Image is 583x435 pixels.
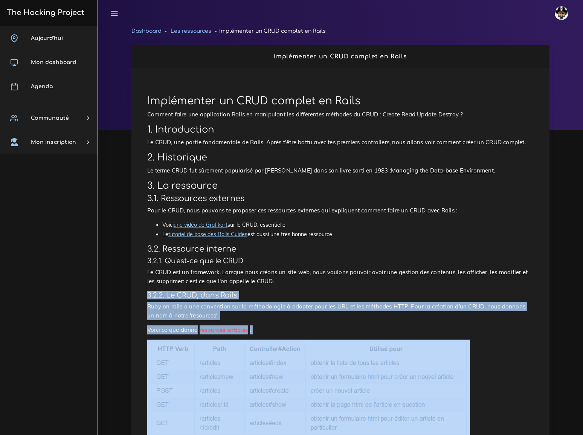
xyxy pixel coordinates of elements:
[147,244,534,254] h3: 3.2. Ressource interne
[131,28,162,34] a: Dashboard
[147,206,534,215] p: Pour le CRUD, nous pouvons te proposer ces ressources externes qui expliquent comment faire un CR...
[168,231,247,238] a: tutoriel de base des Rails Guides
[31,139,76,145] span: Mon inscription
[147,325,534,334] p: Voici ce que donne :
[31,35,63,41] span: Aujourd'hui
[31,115,69,121] span: Communauté
[147,180,534,191] h2: 3. La ressource
[391,167,494,174] u: Managing the Data-base Environment
[147,110,534,119] p: Comment faire une application Rails en manipulant les différentes méthodes du CRUD : Create Read ...
[31,60,76,65] span: Mon dashboard
[147,257,534,265] h4: 3.2.1. Qu'est-ce que le CRUD
[139,53,542,60] h2: Implémenter un CRUD complet en Rails
[31,84,53,89] span: Agenda
[147,268,534,286] p: Le CRUD est un framework. Lorsque nous créons un site web, nous voulons pouvoir avoir une gestion...
[162,230,534,239] li: Le est aussi une très bonne ressource
[147,194,534,203] h3: 3.1. Ressources externes
[147,95,534,108] h1: Implémenter un CRUD complet en Rails
[171,28,211,34] a: Les ressources
[147,152,534,163] h2: 2. Historique
[147,124,534,135] h2: 1. Introduction
[147,138,534,147] p: Le CRUD, une partie fondamentale de Rails. Après t'être battu avec tes premiers controllers, nous...
[5,9,84,17] h3: The Hacking Project
[147,291,534,299] h4: 3.2.2. Le CRUD, dans Rails
[211,26,325,36] li: Implémenter un CRUD complet en Rails
[198,326,250,334] code: resources :articles
[162,220,534,230] li: Voici sur le CRUD, essentielle
[147,302,534,320] p: Ruby on rails a une convention sur la méthodologie à adopter pour les URL et les méthodes HTTP. P...
[147,166,534,175] p: Le terme CRUD fut sûrement popularisé par [PERSON_NAME] dans son livre sorti en 1983 : .
[555,6,568,20] img: avatar
[174,221,227,228] a: une vidéo de Grafikart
